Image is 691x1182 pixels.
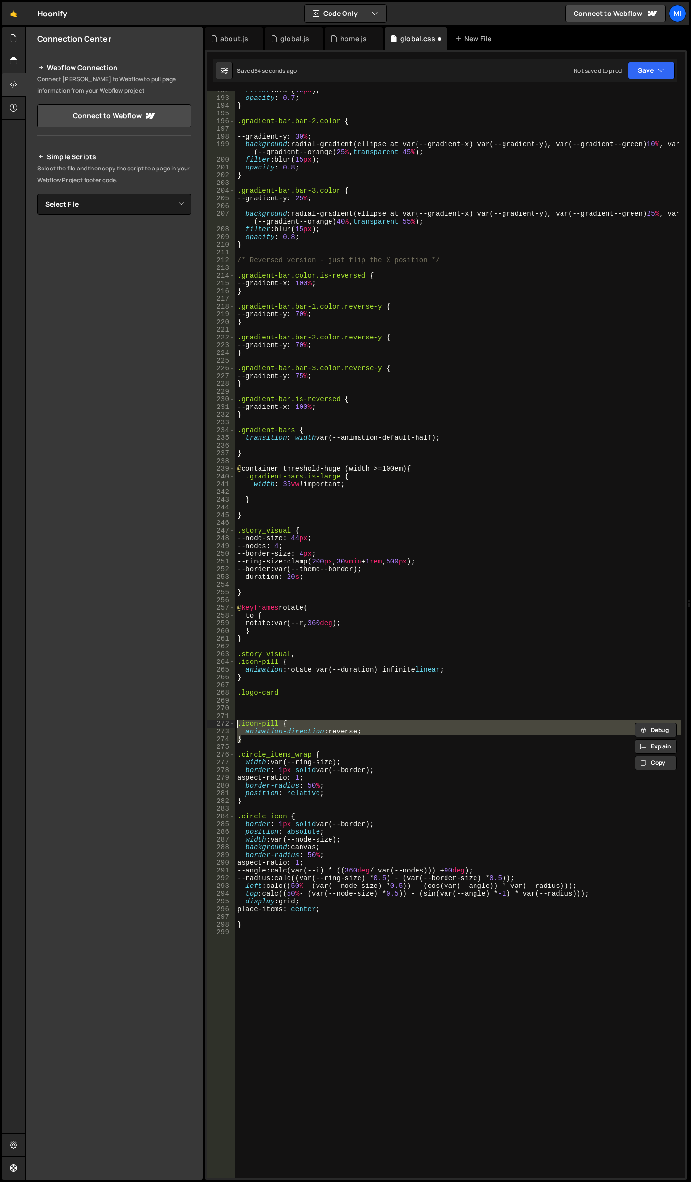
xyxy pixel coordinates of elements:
div: about.js [220,34,248,43]
div: 226 [207,365,235,372]
div: 257 [207,604,235,612]
div: New File [455,34,495,43]
div: 295 [207,898,235,905]
div: 207 [207,210,235,225]
a: 🤙 [2,2,26,25]
div: 270 [207,704,235,712]
div: Hoonify [37,8,67,19]
div: 195 [207,110,235,117]
div: 268 [207,689,235,697]
div: 205 [207,195,235,202]
div: 216 [207,287,235,295]
div: 197 [207,125,235,133]
div: global.js [280,34,309,43]
div: 213 [207,264,235,272]
button: Copy [635,756,677,770]
div: 200 [207,156,235,164]
div: 193 [207,94,235,102]
div: 259 [207,619,235,627]
div: 253 [207,573,235,581]
button: Code Only [305,5,386,22]
div: 204 [207,187,235,195]
a: Mi [669,5,686,22]
div: 260 [207,627,235,635]
div: 249 [207,542,235,550]
h2: Webflow Connection [37,62,191,73]
div: 279 [207,774,235,782]
div: 239 [207,465,235,473]
div: 251 [207,558,235,565]
div: 265 [207,666,235,674]
div: 280 [207,782,235,789]
div: 218 [207,303,235,310]
div: 277 [207,759,235,766]
div: 232 [207,411,235,419]
div: 219 [207,310,235,318]
div: 241 [207,480,235,488]
div: home.js [340,34,367,43]
div: 263 [207,650,235,658]
div: 212 [207,256,235,264]
div: 285 [207,820,235,828]
div: 292 [207,874,235,882]
div: 245 [207,511,235,519]
div: 288 [207,844,235,851]
div: 198 [207,133,235,141]
div: 209 [207,233,235,241]
div: 230 [207,395,235,403]
div: 214 [207,272,235,280]
div: 223 [207,341,235,349]
div: 206 [207,202,235,210]
div: 237 [207,450,235,457]
div: 262 [207,643,235,650]
div: 215 [207,280,235,287]
button: Save [628,62,675,79]
div: 287 [207,836,235,844]
a: Connect to Webflow [37,104,191,127]
div: 217 [207,295,235,303]
div: 244 [207,504,235,511]
div: 290 [207,859,235,867]
div: 275 [207,743,235,751]
div: 267 [207,681,235,689]
div: 242 [207,488,235,496]
div: 273 [207,728,235,735]
div: 283 [207,805,235,813]
div: global.css [400,34,435,43]
div: 229 [207,388,235,395]
div: 194 [207,102,235,110]
div: 272 [207,720,235,728]
div: 228 [207,380,235,388]
div: 299 [207,929,235,936]
div: 221 [207,326,235,334]
div: 289 [207,851,235,859]
button: Explain [635,739,677,754]
div: 246 [207,519,235,527]
div: 296 [207,905,235,913]
div: 284 [207,813,235,820]
div: 291 [207,867,235,874]
div: 243 [207,496,235,504]
div: Not saved to prod [574,67,622,75]
div: 297 [207,913,235,921]
div: 252 [207,565,235,573]
a: Connect to Webflow [565,5,666,22]
div: 236 [207,442,235,450]
div: 269 [207,697,235,704]
div: 282 [207,797,235,805]
h2: Simple Scripts [37,151,191,163]
h2: Connection Center [37,33,111,44]
div: 196 [207,117,235,125]
div: 266 [207,674,235,681]
div: 298 [207,921,235,929]
div: 211 [207,249,235,256]
div: 227 [207,372,235,380]
iframe: YouTube video player [37,324,192,411]
div: 261 [207,635,235,643]
div: 274 [207,735,235,743]
div: 286 [207,828,235,836]
div: 54 seconds ago [254,67,297,75]
div: 264 [207,658,235,666]
div: 225 [207,357,235,365]
div: 294 [207,890,235,898]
